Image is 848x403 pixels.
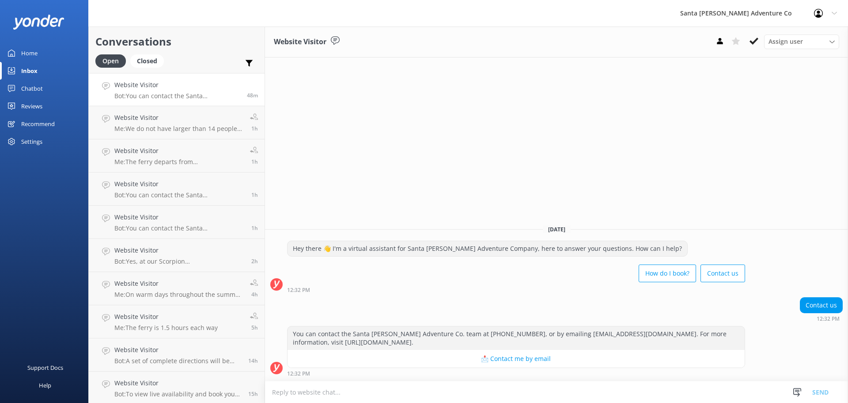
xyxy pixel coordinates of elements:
[114,378,242,388] h4: Website Visitor
[21,133,42,150] div: Settings
[114,357,242,365] p: Bot: A set of complete directions will be included in your confirmation email. It is helpful to h...
[114,80,240,90] h4: Website Visitor
[89,173,265,206] a: Website VisitorBot:You can contact the Santa [PERSON_NAME] Adventure Co. team at [PHONE_NUMBER], ...
[95,56,130,65] a: Open
[251,125,258,132] span: 12:15pm 18-Aug-2025 (UTC -07:00) America/Tijuana
[21,80,43,97] div: Chatbot
[287,370,745,376] div: 12:32pm 18-Aug-2025 (UTC -07:00) America/Tijuana
[114,291,243,299] p: Me: On warm days throughout the summer, there is no need to wear a westsuit. Most guests opt to w...
[248,390,258,398] span: 10:03pm 17-Aug-2025 (UTC -07:00) America/Tijuana
[114,246,245,255] h4: Website Visitor
[114,191,245,199] p: Bot: You can contact the Santa [PERSON_NAME] Adventure Co. team at [PHONE_NUMBER], or by emailing...
[89,338,265,372] a: Website VisitorBot:A set of complete directions will be included in your confirmation email. It i...
[251,257,258,265] span: 10:51am 18-Aug-2025 (UTC -07:00) America/Tijuana
[89,272,265,305] a: Website VisitorMe:On warm days throughout the summer, there is no need to wear a westsuit. Most g...
[114,345,242,355] h4: Website Visitor
[114,125,243,133] p: Me: We do not have larger than 14 people per van in which case we would have two vehicles for you...
[114,279,243,288] h4: Website Visitor
[89,239,265,272] a: Website VisitorBot:Yes, at our Scorpion [GEOGRAPHIC_DATA] site on [GEOGRAPHIC_DATA][PERSON_NAME],...
[114,92,240,100] p: Bot: You can contact the Santa [PERSON_NAME] Adventure Co. team at [PHONE_NUMBER], or by emailing...
[114,312,218,322] h4: Website Visitor
[130,54,164,68] div: Closed
[287,371,310,376] strong: 12:32 PM
[89,73,265,106] a: Website VisitorBot:You can contact the Santa [PERSON_NAME] Adventure Co. team at [PHONE_NUMBER], ...
[817,316,840,322] strong: 12:32 PM
[543,226,571,233] span: [DATE]
[251,291,258,298] span: 09:20am 18-Aug-2025 (UTC -07:00) America/Tijuana
[114,113,243,123] h4: Website Visitor
[114,158,243,166] p: Me: The ferry departs from [GEOGRAPHIC_DATA], which is close to [GEOGRAPHIC_DATA].
[274,36,326,48] h3: Website Visitor
[21,44,38,62] div: Home
[287,288,310,293] strong: 12:32 PM
[89,106,265,139] a: Website VisitorMe:We do not have larger than 14 people per van in which case we would have two ve...
[764,35,839,49] div: Assign User
[247,92,258,99] span: 12:32pm 18-Aug-2025 (UTC -07:00) America/Tijuana
[13,15,64,29] img: yonder-white-logo.png
[251,158,258,165] span: 12:13pm 18-Aug-2025 (UTC -07:00) America/Tijuana
[800,298,842,313] div: Contact us
[287,287,745,293] div: 12:32pm 18-Aug-2025 (UTC -07:00) America/Tijuana
[95,54,126,68] div: Open
[21,62,38,80] div: Inbox
[114,146,243,156] h4: Website Visitor
[21,97,42,115] div: Reviews
[288,350,745,368] button: 📩 Contact me by email
[288,326,745,350] div: You can contact the Santa [PERSON_NAME] Adventure Co. team at [PHONE_NUMBER], or by emailing [EMA...
[114,257,245,265] p: Bot: Yes, at our Scorpion [GEOGRAPHIC_DATA] site on [GEOGRAPHIC_DATA][PERSON_NAME], there are cha...
[89,305,265,338] a: Website VisitorMe:The ferry is 1.5 hours each way5h
[114,324,218,332] p: Me: The ferry is 1.5 hours each way
[768,37,803,46] span: Assign user
[89,206,265,239] a: Website VisitorBot:You can contact the Santa [PERSON_NAME] Adventure Co. team at [PHONE_NUMBER], ...
[114,212,245,222] h4: Website Visitor
[700,265,745,282] button: Contact us
[114,224,245,232] p: Bot: You can contact the Santa [PERSON_NAME] Adventure Co. team at [PHONE_NUMBER], or by emailing...
[639,265,696,282] button: How do I book?
[89,139,265,173] a: Website VisitorMe:The ferry departs from [GEOGRAPHIC_DATA], which is close to [GEOGRAPHIC_DATA].1h
[130,56,168,65] a: Closed
[800,315,843,322] div: 12:32pm 18-Aug-2025 (UTC -07:00) America/Tijuana
[21,115,55,133] div: Recommend
[251,191,258,199] span: 11:26am 18-Aug-2025 (UTC -07:00) America/Tijuana
[114,390,242,398] p: Bot: To view live availability and book your Santa [PERSON_NAME] Adventure tour, please visit [UR...
[288,241,687,256] div: Hey there 👋 I'm a virtual assistant for Santa [PERSON_NAME] Adventure Company, here to answer you...
[251,324,258,331] span: 08:21am 18-Aug-2025 (UTC -07:00) America/Tijuana
[27,359,63,376] div: Support Docs
[251,224,258,232] span: 11:25am 18-Aug-2025 (UTC -07:00) America/Tijuana
[39,376,51,394] div: Help
[114,179,245,189] h4: Website Visitor
[248,357,258,365] span: 10:32pm 17-Aug-2025 (UTC -07:00) America/Tijuana
[95,33,258,50] h2: Conversations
